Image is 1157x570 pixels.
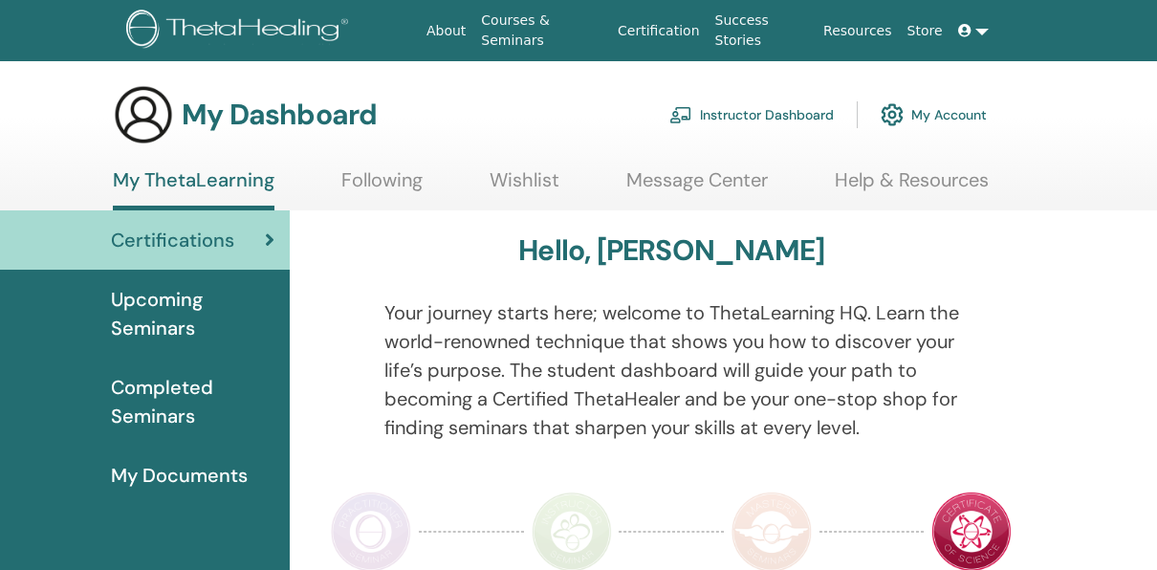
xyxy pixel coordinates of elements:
a: My ThetaLearning [113,168,274,210]
a: Help & Resources [835,168,989,206]
span: Completed Seminars [111,373,274,430]
img: chalkboard-teacher.svg [669,106,692,123]
h3: My Dashboard [182,98,377,132]
a: Resources [816,13,900,49]
a: Following [341,168,423,206]
a: About [419,13,473,49]
a: Certification [610,13,707,49]
span: Upcoming Seminars [111,285,274,342]
h3: Hello, [PERSON_NAME] [518,233,824,268]
a: Instructor Dashboard [669,94,834,136]
a: Store [900,13,950,49]
p: Your journey starts here; welcome to ThetaLearning HQ. Learn the world-renowned technique that sh... [384,298,959,442]
a: Courses & Seminars [473,3,610,58]
a: Message Center [626,168,768,206]
span: My Documents [111,461,248,490]
img: cog.svg [881,99,904,131]
img: logo.png [126,10,355,53]
a: Success Stories [708,3,817,58]
a: My Account [881,94,987,136]
span: Certifications [111,226,234,254]
img: generic-user-icon.jpg [113,84,174,145]
a: Wishlist [490,168,559,206]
